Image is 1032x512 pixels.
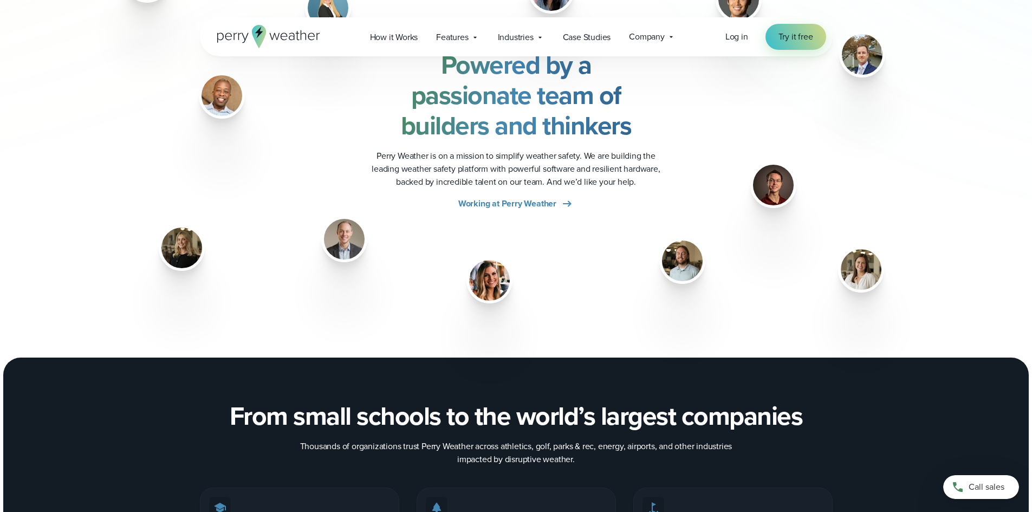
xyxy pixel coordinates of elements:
[436,31,468,44] span: Features
[300,440,733,466] p: Thousands of organizations trust Perry Weather across athletics, golf, parks & rec, energy, airpo...
[563,31,611,44] span: Case Studies
[362,150,670,189] p: Perry Weather is on a mission to simplify weather safety. We are building the leading weather saf...
[629,30,665,43] span: Company
[458,197,556,210] span: Working at Perry Weather
[401,46,632,145] strong: Powered by a passionate team of builders and thinkers
[662,241,703,281] img: Operational Meteorologist
[202,75,242,116] img: Daniel Hodges
[370,31,418,44] span: How it Works
[969,481,1004,494] span: Call sales
[458,197,574,210] a: Working at Perry Weather
[230,401,803,431] h2: From small schools to the world’s largest companies
[778,30,813,43] span: Try it free
[943,475,1019,499] a: Call sales
[554,26,620,48] a: Case Studies
[498,31,534,44] span: Industries
[161,228,202,268] img: Account manager
[361,26,427,48] a: How it Works
[841,249,881,290] img: Account Manager
[469,260,510,301] img: Meredith Chapman
[753,165,794,205] img: Daniel Alvarez
[765,24,826,50] a: Try it free
[725,30,748,43] a: Log in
